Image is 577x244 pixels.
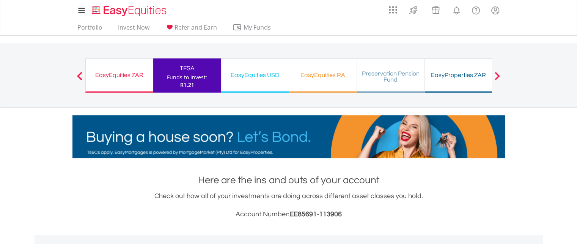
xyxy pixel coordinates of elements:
span: My Funds [233,22,282,32]
div: Funds to invest: [167,74,207,81]
a: FAQ's and Support [466,2,486,17]
div: EasyEquities ZAR [90,70,148,80]
div: TFSA [158,63,217,74]
div: EasyEquities USD [226,70,284,80]
a: Refer and Earn [162,24,220,35]
img: grid-menu-icon.svg [389,6,397,14]
a: Notifications [447,2,466,17]
a: Portfolio [74,24,105,35]
a: Invest Now [115,24,153,35]
a: Vouchers [424,2,447,16]
a: AppsGrid [384,2,402,14]
div: Check out how all of your investments are doing across different asset classes you hold. [72,191,505,220]
img: vouchers-v2.svg [429,4,442,16]
img: EasyEquities_Logo.png [90,5,170,17]
span: Refer and Earn [175,23,217,31]
button: Previous [72,76,87,83]
a: Home page [89,2,170,17]
a: My Profile [486,2,505,19]
h1: Here are the ins and outs of your account [72,173,505,187]
div: Preservation Pension Fund [362,71,420,83]
h3: Account Number: [72,209,505,220]
img: EasyMortage Promotion Banner [72,115,505,158]
div: EasyEquities RA [294,70,352,80]
div: EasyProperties ZAR [429,70,488,80]
img: thrive-v2.svg [407,4,420,16]
span: EE85691-113906 [289,211,342,218]
span: R1.21 [180,81,194,88]
button: Next [490,76,505,83]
